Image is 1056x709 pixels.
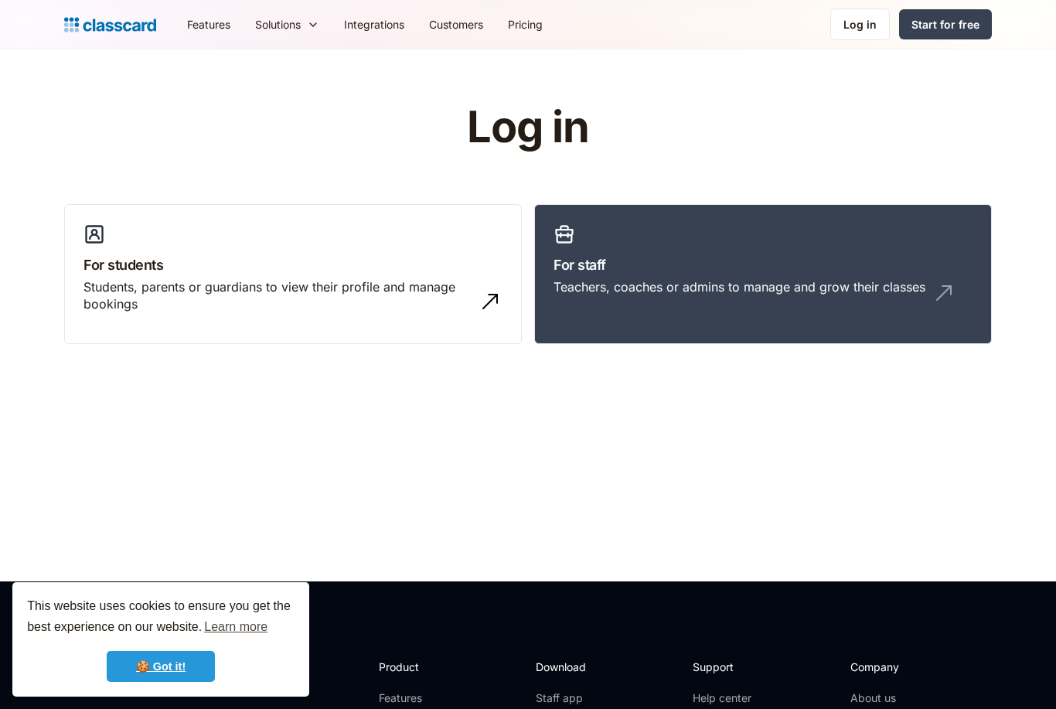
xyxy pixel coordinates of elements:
div: Teachers, coaches or admins to manage and grow their classes [554,278,925,295]
a: Pricing [496,7,555,42]
a: dismiss cookie message [107,651,215,682]
a: For studentsStudents, parents or guardians to view their profile and manage bookings [64,204,522,345]
h2: Support [693,659,755,675]
h3: For staff [554,254,973,275]
h2: Product [379,659,462,675]
a: Staff app [536,690,599,706]
a: Start for free [899,9,992,39]
div: Students, parents or guardians to view their profile and manage bookings [83,278,472,313]
a: Customers [417,7,496,42]
h1: Log in [283,104,774,152]
h2: Company [850,659,953,675]
a: Features [175,7,243,42]
div: Solutions [243,7,332,42]
a: Help center [693,690,755,706]
h3: For students [83,254,502,275]
h2: Download [536,659,599,675]
a: For staffTeachers, coaches or admins to manage and grow their classes [534,204,992,345]
a: home [64,14,156,36]
div: Solutions [255,16,301,32]
span: This website uses cookies to ensure you get the best experience on our website. [27,597,295,639]
a: Integrations [332,7,417,42]
a: Log in [830,9,890,40]
div: Start for free [911,16,979,32]
a: learn more about cookies [202,615,270,639]
a: About us [850,690,953,706]
div: cookieconsent [12,582,309,697]
a: Features [379,690,462,706]
div: Log in [843,16,877,32]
